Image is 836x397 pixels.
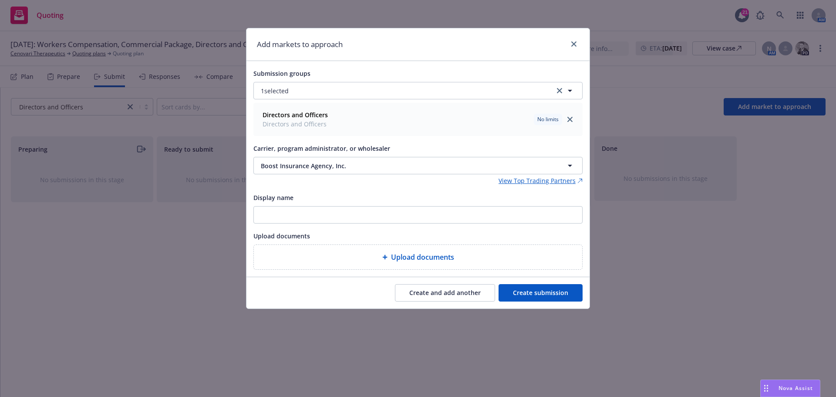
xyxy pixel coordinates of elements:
[499,176,583,185] a: View Top Trading Partners
[253,144,390,153] span: Carrier, program administrator, or wholesaler
[261,161,534,170] span: Boost Insurance Agency, Inc.
[761,380,772,397] div: Drag to move
[499,284,583,302] button: Create submission
[253,244,583,270] div: Upload documents
[253,157,583,174] button: Boost Insurance Agency, Inc.
[554,85,565,96] a: clear selection
[253,69,310,78] span: Submission groups
[257,39,343,50] h1: Add markets to approach
[779,384,813,392] span: Nova Assist
[569,39,579,49] a: close
[263,119,328,129] span: Directors and Officers
[253,193,293,202] span: Display name
[391,252,454,262] span: Upload documents
[253,232,310,240] span: Upload documents
[395,284,495,302] button: Create and add another
[263,111,328,119] strong: Directors and Officers
[261,86,289,95] span: 1 selected
[565,114,575,125] a: close
[537,115,559,123] span: No limits
[760,380,820,397] button: Nova Assist
[253,82,583,99] button: 1selectedclear selection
